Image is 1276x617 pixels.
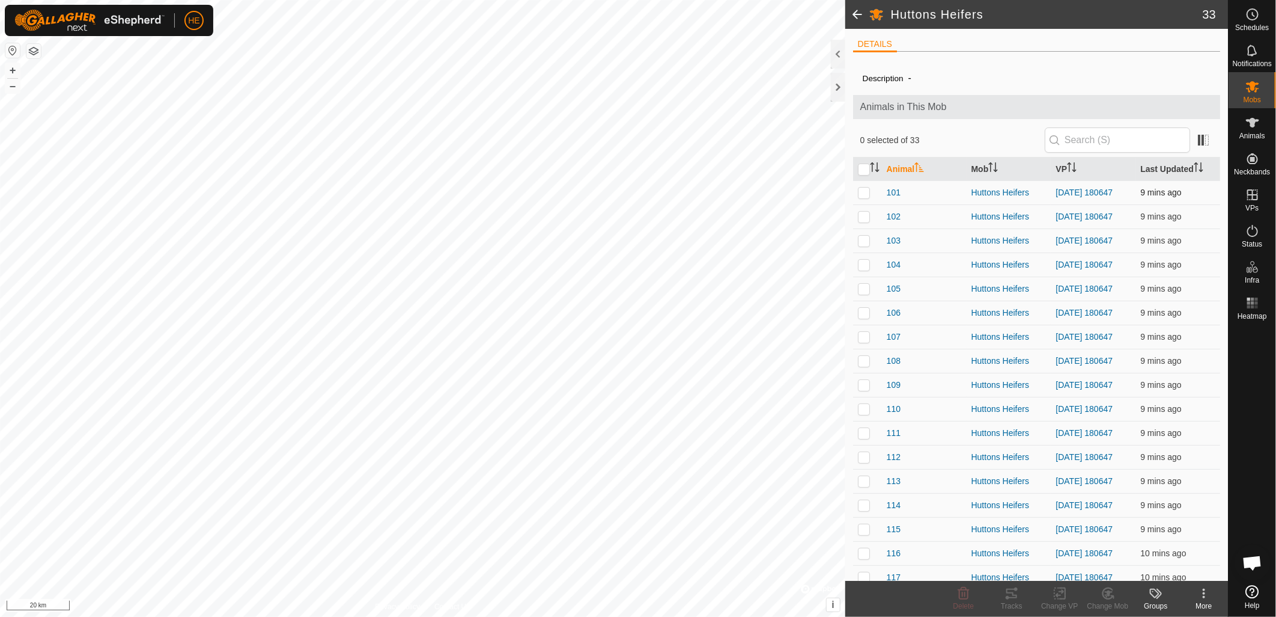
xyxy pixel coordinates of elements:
div: Huttons Heifers [971,235,1047,247]
span: 0 selected of 33 [860,134,1045,147]
button: + [5,63,20,78]
span: 112 [887,451,901,464]
th: Animal [882,158,967,181]
a: [DATE] 180647 [1056,524,1113,534]
div: Change Mob [1084,601,1132,612]
span: 113 [887,475,901,488]
input: Search (S) [1045,127,1190,153]
p-sorticon: Activate to sort [1194,164,1203,174]
a: [DATE] 180647 [1056,404,1113,414]
a: [DATE] 180647 [1056,476,1113,486]
a: [DATE] 180647 [1056,356,1113,366]
button: Map Layers [26,44,41,58]
div: Huttons Heifers [971,355,1047,367]
span: 108 [887,355,901,367]
span: 29 Aug 2025, 10:14 am [1140,332,1181,342]
button: Reset Map [5,43,20,58]
div: Huttons Heifers [971,379,1047,391]
div: Huttons Heifers [971,451,1047,464]
a: [DATE] 180647 [1056,260,1113,269]
span: Help [1245,602,1260,609]
div: Huttons Heifers [971,210,1047,223]
span: Animals [1239,132,1265,140]
div: Huttons Heifers [971,571,1047,584]
a: [DATE] 180647 [1056,308,1113,318]
span: Neckbands [1234,168,1270,176]
a: Privacy Policy [375,601,420,612]
a: [DATE] 180647 [1056,236,1113,245]
span: 29 Aug 2025, 10:14 am [1140,212,1181,221]
span: 117 [887,571,901,584]
span: 29 Aug 2025, 10:14 am [1140,188,1181,197]
span: 29 Aug 2025, 10:14 am [1140,452,1181,462]
span: Animals in This Mob [860,100,1214,114]
span: 29 Aug 2025, 10:14 am [1140,356,1181,366]
span: 110 [887,403,901,416]
img: Gallagher Logo [14,10,165,31]
a: [DATE] 180647 [1056,572,1113,582]
div: Huttons Heifers [971,523,1047,536]
span: 29 Aug 2025, 10:14 am [1140,404,1181,414]
button: – [5,79,20,93]
span: 106 [887,307,901,319]
span: 33 [1203,5,1216,23]
a: Help [1229,580,1276,614]
div: Huttons Heifers [971,547,1047,560]
span: 109 [887,379,901,391]
a: [DATE] 180647 [1056,332,1113,342]
span: Status [1242,241,1262,248]
span: 105 [887,283,901,295]
span: HE [188,14,199,27]
span: VPs [1245,204,1259,212]
span: 101 [887,186,901,199]
a: [DATE] 180647 [1056,548,1113,558]
span: Schedules [1235,24,1269,31]
span: 116 [887,547,901,560]
li: DETAILS [853,38,897,52]
a: [DATE] 180647 [1056,428,1113,438]
span: 114 [887,499,901,512]
th: Mob [967,158,1051,181]
a: [DATE] 180647 [1056,452,1113,462]
a: [DATE] 180647 [1056,500,1113,510]
span: 111 [887,427,901,440]
span: Infra [1245,277,1259,284]
div: Huttons Heifers [971,403,1047,416]
div: More [1180,601,1228,612]
th: VP [1051,158,1135,181]
div: Huttons Heifers [971,307,1047,319]
span: i [832,600,834,610]
span: 103 [887,235,901,247]
div: Groups [1132,601,1180,612]
span: 29 Aug 2025, 10:14 am [1140,380,1181,390]
a: [DATE] 180647 [1056,284,1113,293]
div: Huttons Heifers [971,475,1047,488]
div: Huttons Heifers [971,499,1047,512]
p-sorticon: Activate to sort [988,164,998,174]
span: Delete [953,602,974,610]
span: 29 Aug 2025, 10:14 am [1140,308,1181,318]
div: Huttons Heifers [971,259,1047,271]
h2: Huttons Heifers [891,7,1203,22]
span: 107 [887,331,901,343]
span: 115 [887,523,901,536]
p-sorticon: Activate to sort [1067,164,1077,174]
span: 29 Aug 2025, 10:14 am [1140,500,1181,510]
span: 29 Aug 2025, 10:14 am [1140,476,1181,486]
span: 104 [887,259,901,271]
div: Huttons Heifers [971,186,1047,199]
span: 29 Aug 2025, 10:14 am [1140,260,1181,269]
span: 29 Aug 2025, 10:14 am [1140,524,1181,534]
th: Last Updated [1135,158,1220,181]
span: 29 Aug 2025, 10:13 am [1140,572,1186,582]
div: Tracks [988,601,1036,612]
a: [DATE] 180647 [1056,188,1113,197]
div: Huttons Heifers [971,283,1047,295]
span: Notifications [1233,60,1272,67]
span: 29 Aug 2025, 10:14 am [1140,236,1181,245]
div: Huttons Heifers [971,427,1047,440]
p-sorticon: Activate to sort [870,164,880,174]
div: Huttons Heifers [971,331,1047,343]
span: 29 Aug 2025, 10:14 am [1140,428,1181,438]
span: Mobs [1244,96,1261,103]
